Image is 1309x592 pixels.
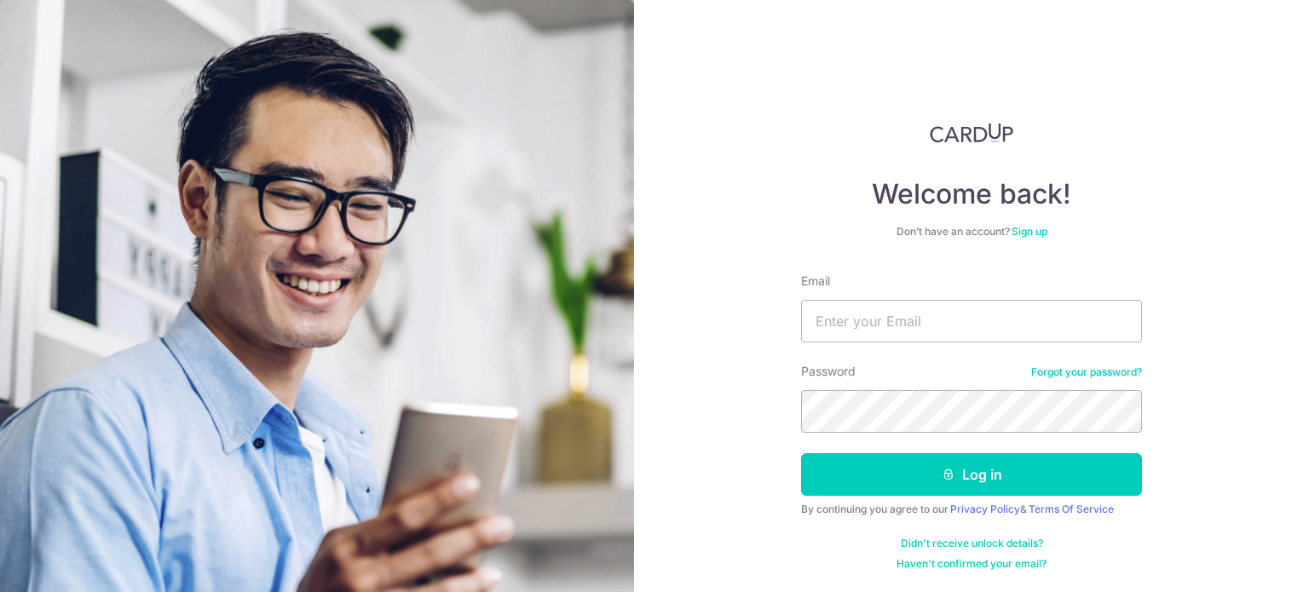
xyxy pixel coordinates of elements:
a: Terms Of Service [1029,503,1114,515]
a: Privacy Policy [950,503,1020,515]
input: Enter your Email [801,300,1142,342]
img: CardUp Logo [930,123,1013,143]
a: Sign up [1012,225,1047,238]
button: Log in [801,453,1142,496]
a: Didn't receive unlock details? [901,537,1043,550]
div: By continuing you agree to our & [801,503,1142,516]
a: Haven't confirmed your email? [897,557,1047,571]
h4: Welcome back! [801,177,1142,211]
label: Password [801,363,856,380]
div: Don’t have an account? [801,225,1142,239]
a: Forgot your password? [1031,365,1142,379]
label: Email [801,273,830,290]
